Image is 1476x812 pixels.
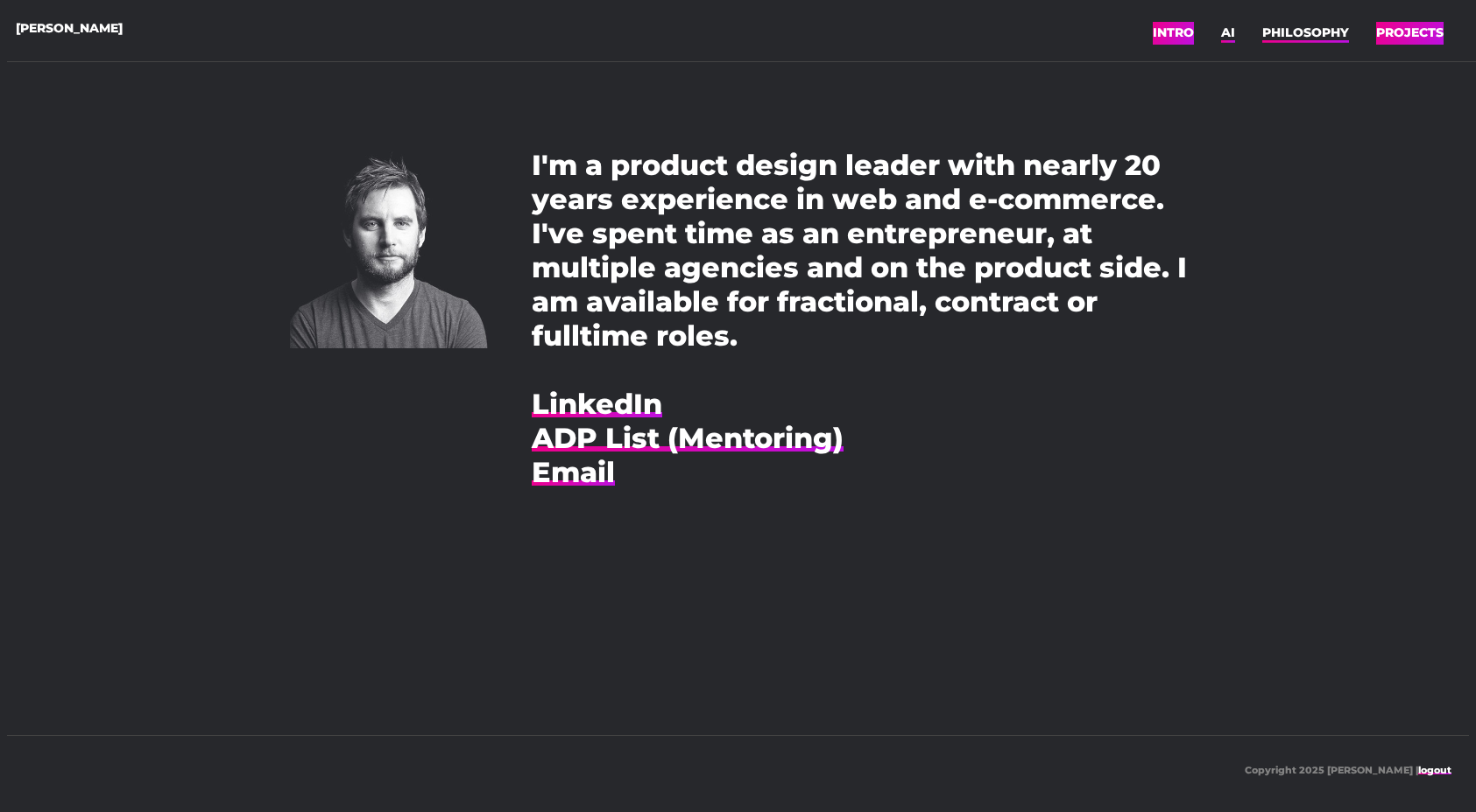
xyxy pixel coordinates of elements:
a: LinkedIn [532,387,662,421]
a: ADP List (Mentoring) [532,421,844,455]
a: Email [532,455,615,489]
a: PHILOSOPHY [1262,19,1349,45]
a: AI [1221,19,1235,45]
p: I'm a product design leader with nearly 20 years experience in web and e-commerce. I've spent tim... [290,148,1187,489]
p: Copyright 2025 [PERSON_NAME] | [1227,745,1469,795]
a: INTRO [1153,19,1194,45]
a: logout [1418,764,1451,776]
a: PROJECTS [1376,19,1444,45]
a: [PERSON_NAME] [16,15,123,41]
